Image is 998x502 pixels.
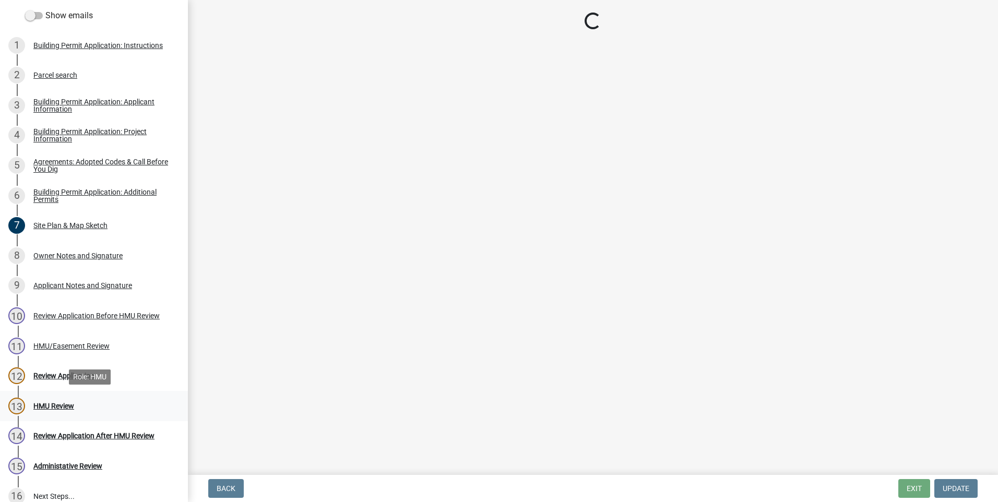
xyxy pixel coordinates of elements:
div: Building Permit Application: Instructions [33,42,163,49]
div: 13 [8,398,25,414]
button: Update [934,479,978,498]
div: Applicant Notes and Signature [33,282,132,289]
div: 15 [8,458,25,474]
div: 1 [8,37,25,54]
button: Back [208,479,244,498]
label: Show emails [25,9,93,22]
div: Administative Review [33,462,102,470]
div: Review Application After HMU Review [33,432,155,439]
div: HMU/Easement Review [33,342,110,350]
button: Exit [898,479,930,498]
div: Agreements: Adopted Codes & Call Before You Dig [33,158,171,173]
div: Building Permit Application: Project Information [33,128,171,142]
div: Role: HMU [69,369,111,385]
span: Update [943,484,969,493]
div: 9 [8,277,25,294]
div: Review Application [33,372,94,379]
div: 5 [8,157,25,174]
div: 7 [8,217,25,234]
div: 2 [8,67,25,83]
div: Building Permit Application: Applicant Information [33,98,171,113]
div: HMU Review [33,402,74,410]
div: Owner Notes and Signature [33,252,123,259]
div: 6 [8,187,25,204]
div: 10 [8,307,25,324]
div: Review Application Before HMU Review [33,312,160,319]
div: 14 [8,427,25,444]
div: Site Plan & Map Sketch [33,222,108,229]
div: 12 [8,367,25,384]
div: 11 [8,338,25,354]
div: 3 [8,97,25,114]
div: 4 [8,127,25,144]
div: Parcel search [33,71,77,79]
div: Building Permit Application: Additional Permits [33,188,171,203]
div: 8 [8,247,25,264]
span: Back [217,484,235,493]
